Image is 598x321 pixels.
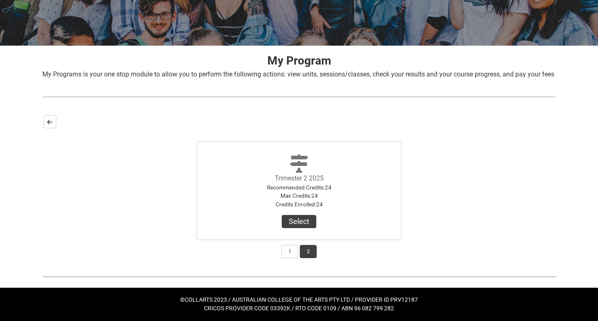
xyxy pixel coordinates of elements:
[42,272,556,281] img: REDU_GREY_LINE
[267,54,331,67] strong: My Program
[281,245,298,258] button: 1
[275,174,324,182] label: Trimester 2 2025
[42,92,556,101] img: REDU_GREY_LINE
[282,215,316,228] button: Trimester 2 2025Recommended Credits:24Max Credits:24Credits Enrolled:24
[300,245,317,258] button: 2
[42,70,554,78] span: My Programs is your one stop module to allow you to perform the following actions: view units, se...
[253,183,345,192] div: Recommended Credits : 24
[43,115,56,128] button: Back
[253,200,345,208] div: Credits Enrolled : 24
[253,192,345,200] div: Max Credits : 24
